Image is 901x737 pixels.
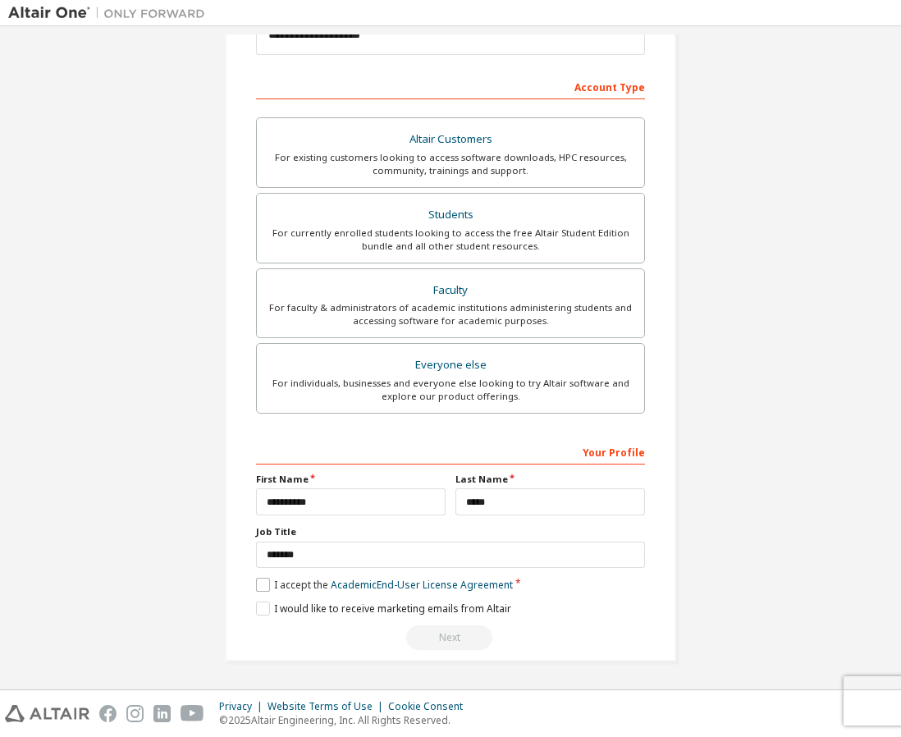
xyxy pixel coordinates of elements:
div: Altair Customers [267,128,634,151]
div: Website Terms of Use [268,700,388,713]
div: For currently enrolled students looking to access the free Altair Student Edition bundle and all ... [267,227,634,253]
label: I accept the [256,578,513,592]
div: Faculty [267,279,634,302]
p: © 2025 Altair Engineering, Inc. All Rights Reserved. [219,713,473,727]
label: I would like to receive marketing emails from Altair [256,602,511,616]
label: Last Name [455,473,645,486]
div: Privacy [219,700,268,713]
img: Altair One [8,5,213,21]
div: Everyone else [267,354,634,377]
div: For faculty & administrators of academic institutions administering students and accessing softwa... [267,301,634,327]
div: Students [267,204,634,227]
div: For existing customers looking to access software downloads, HPC resources, community, trainings ... [267,151,634,177]
div: Read and acccept EULA to continue [256,625,645,650]
div: Cookie Consent [388,700,473,713]
img: facebook.svg [99,705,117,722]
img: linkedin.svg [153,705,171,722]
label: First Name [256,473,446,486]
img: altair_logo.svg [5,705,89,722]
a: Academic End-User License Agreement [331,578,513,592]
div: For individuals, businesses and everyone else looking to try Altair software and explore our prod... [267,377,634,403]
label: Job Title [256,525,645,538]
img: youtube.svg [181,705,204,722]
div: Account Type [256,73,645,99]
img: instagram.svg [126,705,144,722]
div: Your Profile [256,438,645,465]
